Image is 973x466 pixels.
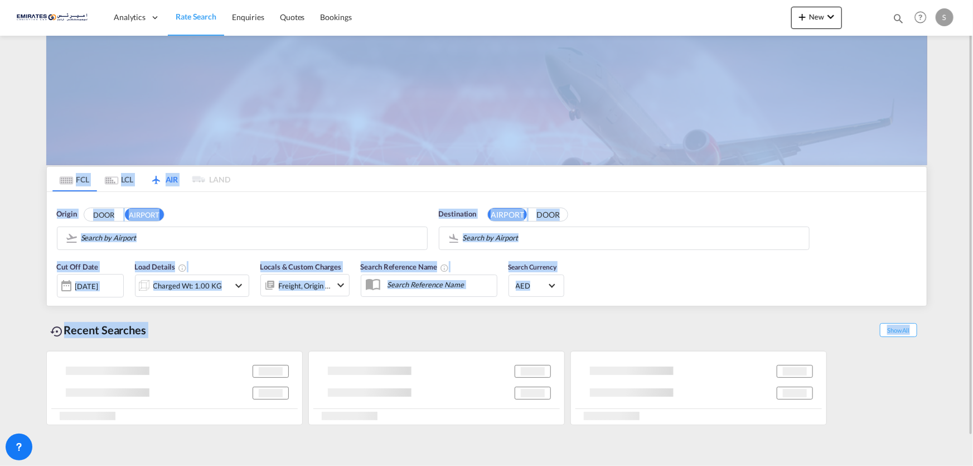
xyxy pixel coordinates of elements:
[382,276,497,293] input: Search Reference Name
[911,8,936,28] div: Help
[796,10,809,23] md-icon: icon-plus 400-fg
[936,8,953,26] div: S
[17,5,92,30] img: c67187802a5a11ec94275b5db69a26e6.png
[516,281,547,291] span: AED
[280,12,304,22] span: Quotes
[97,167,142,191] md-tab-item: LCL
[233,279,246,292] md-icon: icon-chevron-down
[260,262,342,271] span: Locals & Custom Charges
[260,274,350,296] div: Freight Origin Destinationicon-chevron-down
[57,274,124,297] div: [DATE]
[47,192,927,353] div: Origin DOOR AIRPORT Search by Airport Destination AIRPORT DOOR Search by Airport Cut Off Date [DA...
[529,208,568,221] button: DOOR
[142,167,186,191] md-tab-item: AIR
[57,209,77,220] span: Origin
[911,8,930,27] span: Help
[232,12,264,22] span: Enquiries
[153,278,222,294] div: Charged Wt: 1.00 KG
[149,173,163,181] md-icon: icon-airplane
[46,36,927,165] img: Airfreight+BACKGROUD.png
[880,323,917,337] span: Show All
[334,278,347,292] md-icon: icon-chevron-down
[51,325,64,338] md-icon: icon-backup-restore
[279,278,331,294] div: Freight Origin Destination
[52,167,97,191] md-tab-item: FCL
[515,277,558,294] md-select: Select Currency: د.إ AEDUnited Arab Emirates Dirham
[796,12,838,21] span: New
[178,263,187,272] md-icon: Chargeable Weight
[824,10,838,23] md-icon: icon-chevron-down
[125,208,164,221] button: AIRPORT
[176,12,216,21] span: Rate Search
[892,12,904,25] md-icon: icon-magnify
[488,208,527,221] button: AIRPORT
[57,296,65,311] md-datepicker: Select
[135,275,249,297] div: Charged Wt: 1.00 KGicon-chevron-down
[463,230,803,247] input: Search by Airport
[81,230,422,247] input: Search by Airport
[114,12,146,23] span: Analytics
[509,263,557,271] span: Search Currency
[439,209,477,220] span: Destination
[892,12,904,29] div: icon-magnify
[321,12,352,22] span: Bookings
[57,262,99,271] span: Cut Off Date
[440,263,449,272] md-icon: Your search will be saved by the below given name
[75,281,98,291] div: [DATE]
[135,262,187,271] span: Load Details
[84,208,123,221] button: DOOR
[46,318,151,343] div: Recent Searches
[52,167,231,191] md-pagination-wrapper: Use the left and right arrow keys to navigate between tabs
[361,262,449,271] span: Search Reference Name
[791,7,842,29] button: icon-plus 400-fgNewicon-chevron-down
